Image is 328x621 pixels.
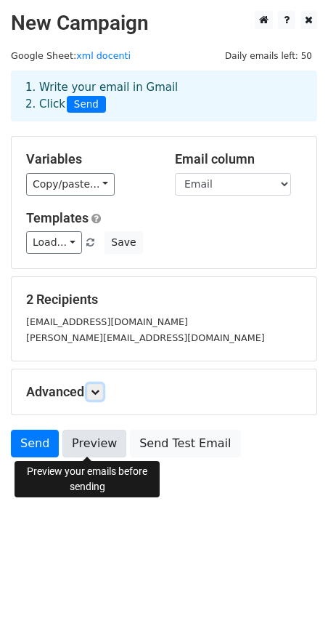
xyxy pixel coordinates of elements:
[175,151,302,167] h5: Email column
[220,50,317,61] a: Daily emails left: 50
[67,96,106,113] span: Send
[26,332,265,343] small: [PERSON_NAME][EMAIL_ADDRESS][DOMAIN_NAME]
[26,173,115,196] a: Copy/paste...
[26,316,188,327] small: [EMAIL_ADDRESS][DOMAIN_NAME]
[15,461,160,497] div: Preview your emails before sending
[255,551,328,621] iframe: Chat Widget
[26,384,302,400] h5: Advanced
[26,210,89,225] a: Templates
[76,50,131,61] a: xml docenti
[220,48,317,64] span: Daily emails left: 50
[26,231,82,254] a: Load...
[11,11,317,36] h2: New Campaign
[104,231,142,254] button: Save
[130,430,240,457] a: Send Test Email
[255,551,328,621] div: Widget chat
[26,292,302,308] h5: 2 Recipients
[15,79,313,113] div: 1. Write your email in Gmail 2. Click
[11,430,59,457] a: Send
[11,50,131,61] small: Google Sheet:
[62,430,126,457] a: Preview
[26,151,153,167] h5: Variables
